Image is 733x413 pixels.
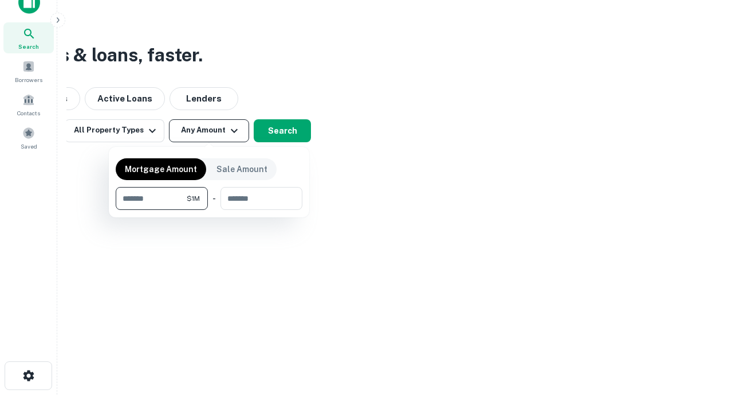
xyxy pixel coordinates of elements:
[212,187,216,210] div: -
[676,321,733,376] iframe: Chat Widget
[125,163,197,176] p: Mortgage Amount
[216,163,267,176] p: Sale Amount
[187,193,200,204] span: $1M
